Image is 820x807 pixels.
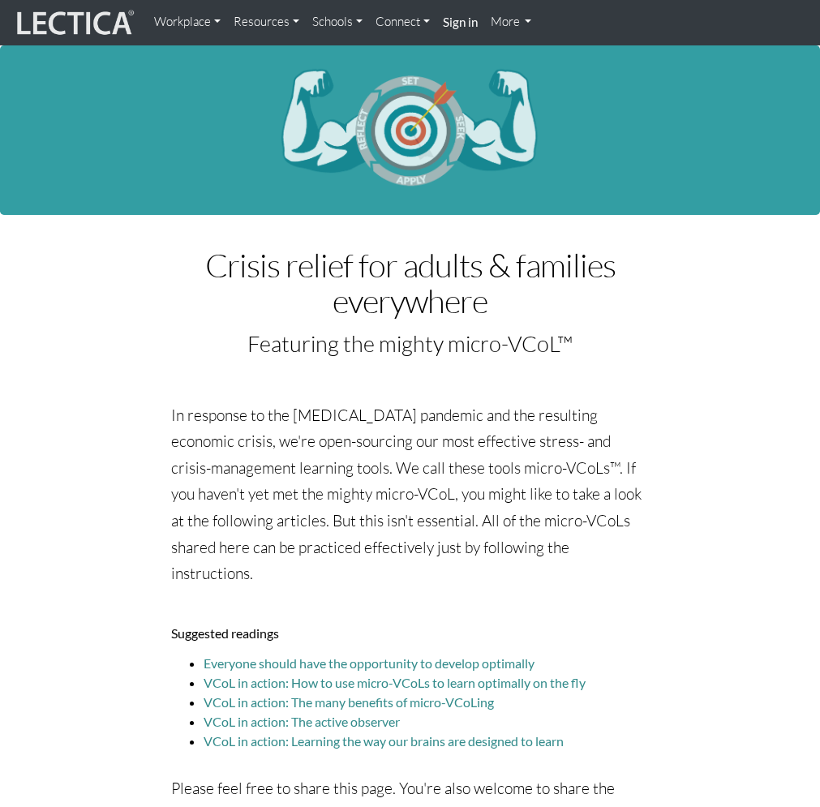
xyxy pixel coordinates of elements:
[204,733,564,749] a: VCoL in action: Learning the way our brains are designed to learn
[13,7,135,38] img: lecticalive
[171,402,650,587] p: In response to the [MEDICAL_DATA] pandemic and the resulting economic crisis, we're open-sourcing...
[436,6,484,39] a: Sign in
[369,6,436,38] a: Connect
[171,247,650,319] h1: Crisis relief for adults & families everywhere
[148,6,227,38] a: Workplace
[278,66,543,191] img: vcol-cycle-target-arrow-banner-mighty-white.png
[227,6,306,38] a: Resources
[171,325,650,363] p: Featuring the mighty micro-VCoL™
[204,655,535,671] a: Everyone should have the opportunity to develop optimally
[204,714,400,729] a: VCoL in action: The active observer
[484,6,539,38] a: More
[306,6,369,38] a: Schools
[171,626,650,641] h5: Suggested readings
[204,694,494,710] a: VCoL in action: The many benefits of micro-VCoLing
[204,675,586,690] a: VCoL in action: How to use micro-VCoLs to learn optimally on the fly
[443,15,478,29] strong: Sign in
